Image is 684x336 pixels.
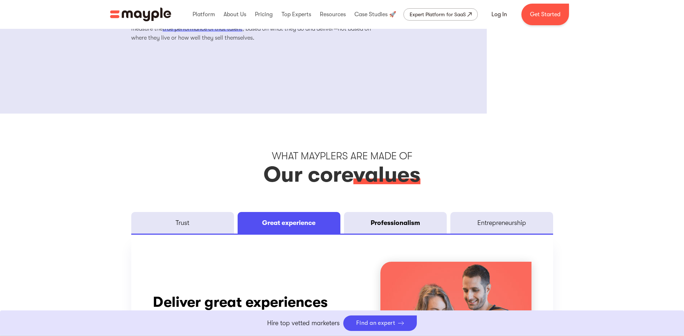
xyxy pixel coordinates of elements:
div: WHAT MAYPLERS ARE MADE OF [131,150,553,163]
div: Entrepreneurship [477,218,526,227]
div: Professionalism [371,218,420,227]
h2: Deliver great experiences [153,293,332,311]
a: Log In [483,6,516,23]
div: Find an expert [356,320,396,327]
div: Great experience [262,218,315,227]
p: Hire top vetted marketers [267,318,340,328]
h2: Our core [131,163,553,187]
div: Pricing [253,3,274,26]
div: Top Experts [280,3,313,26]
img: Mayple logo [110,8,171,21]
div: Expert Platform for SaaS [410,10,466,19]
a: Get Started [521,4,569,25]
div: Resources [318,3,348,26]
div: Trust [176,218,189,227]
span: values [353,162,420,188]
a: Expert Platform for SaaS [403,8,478,21]
a: home [110,8,171,21]
span: true performance of that talent [163,26,242,33]
div: About Us [222,3,248,26]
div: Platform [191,3,217,26]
